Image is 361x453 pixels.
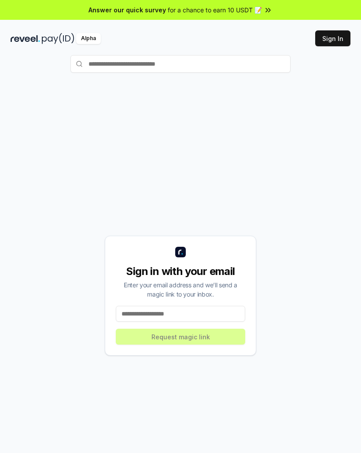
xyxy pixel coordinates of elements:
[175,247,186,257] img: logo_small
[42,33,74,44] img: pay_id
[88,5,166,15] span: Answer our quick survey
[76,33,101,44] div: Alpha
[116,264,245,278] div: Sign in with your email
[168,5,262,15] span: for a chance to earn 10 USDT 📝
[315,30,350,46] button: Sign In
[116,280,245,299] div: Enter your email address and we’ll send a magic link to your inbox.
[11,33,40,44] img: reveel_dark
